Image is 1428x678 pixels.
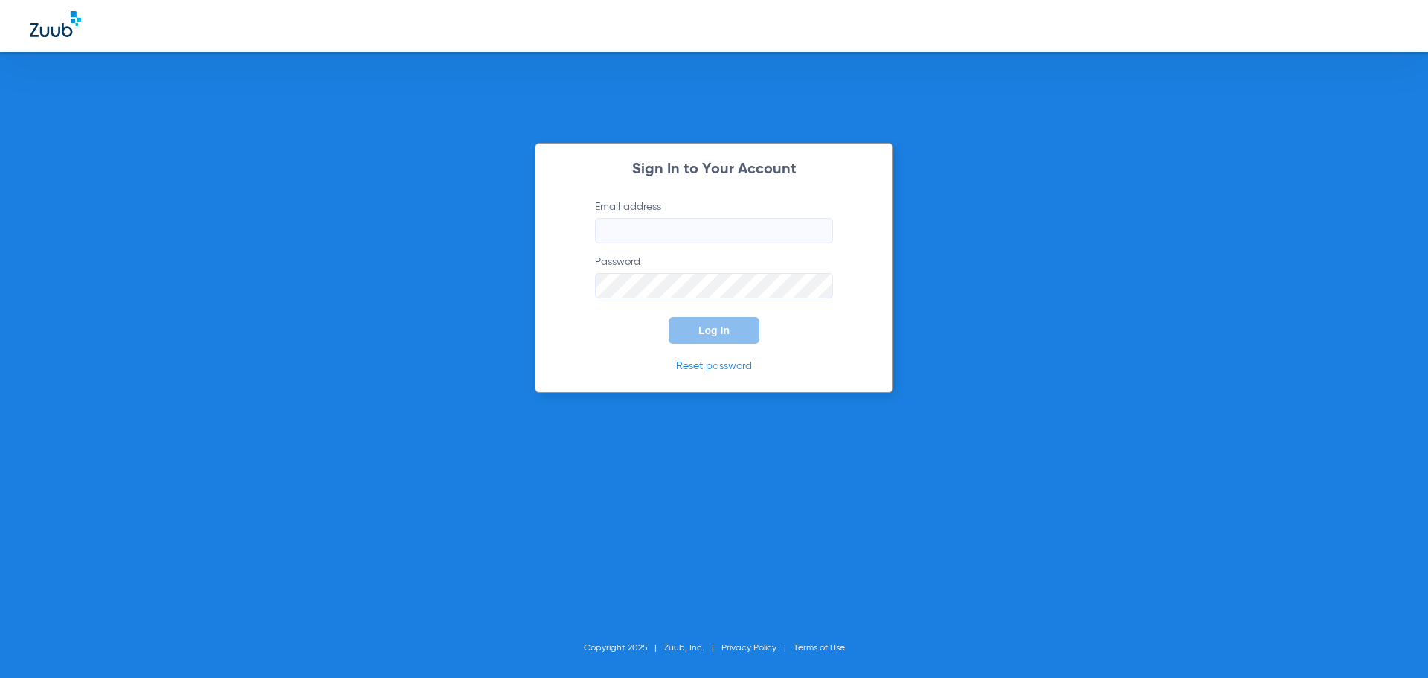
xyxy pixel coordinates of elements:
a: Terms of Use [794,644,845,653]
a: Privacy Policy [721,644,776,653]
label: Password [595,255,833,298]
h2: Sign In to Your Account [573,162,855,177]
span: Log In [698,324,730,336]
label: Email address [595,199,833,243]
li: Zuub, Inc. [664,641,721,656]
li: Copyright 2025 [584,641,664,656]
button: Log In [669,317,759,344]
input: Email address [595,218,833,243]
input: Password [595,273,833,298]
a: Reset password [676,361,752,371]
img: Zuub Logo [30,11,81,37]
